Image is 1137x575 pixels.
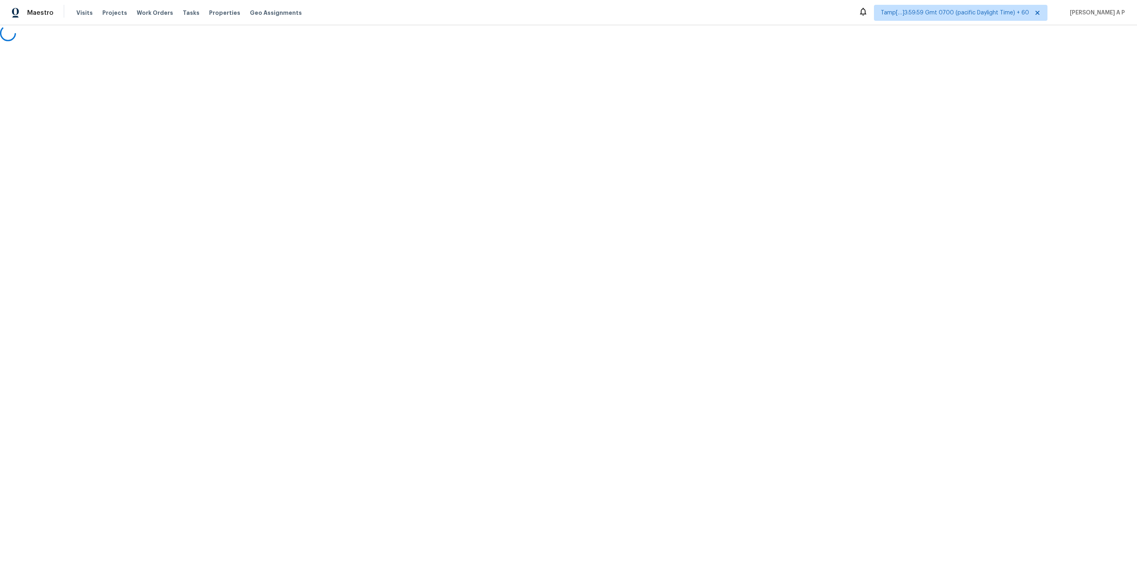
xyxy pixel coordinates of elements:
span: Work Orders [137,9,173,17]
span: Properties [209,9,240,17]
span: [PERSON_NAME] A P [1067,9,1125,17]
span: Tasks [183,10,199,16]
span: Tamp[…]3:59:59 Gmt 0700 (pacific Daylight Time) + 60 [881,9,1029,17]
span: Projects [102,9,127,17]
span: Visits [76,9,93,17]
span: Maestro [27,9,54,17]
span: Geo Assignments [250,9,302,17]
